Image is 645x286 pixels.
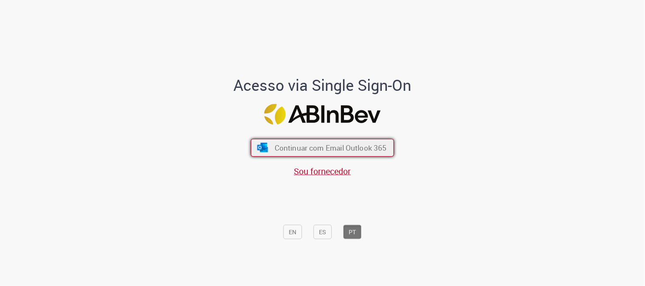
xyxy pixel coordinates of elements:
[251,139,394,157] button: ícone Azure/Microsoft 360 Continuar com Email Outlook 365
[314,225,332,239] button: ES
[275,143,387,153] span: Continuar com Email Outlook 365
[294,165,351,177] a: Sou fornecedor
[256,143,269,152] img: ícone Azure/Microsoft 360
[284,225,302,239] button: EN
[344,225,362,239] button: PT
[264,104,381,124] img: Logo ABInBev
[205,77,440,94] h1: Acesso via Single Sign-On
